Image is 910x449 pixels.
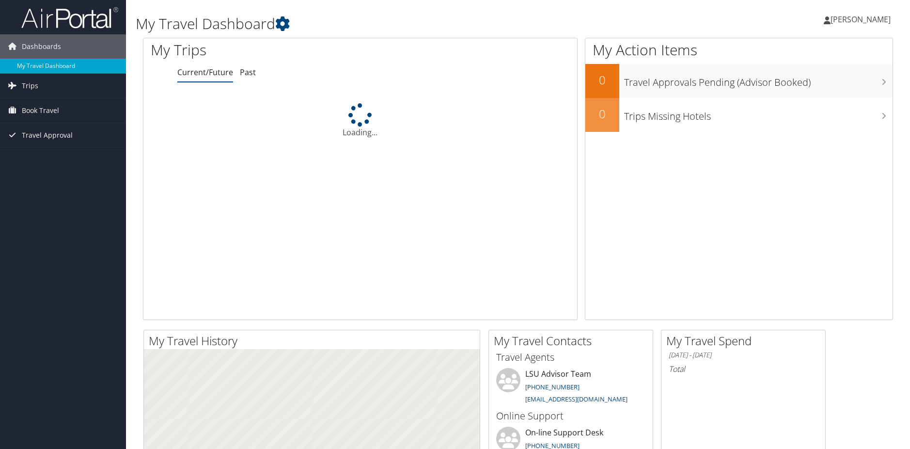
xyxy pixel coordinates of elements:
h6: [DATE] - [DATE] [669,351,818,360]
h1: My Action Items [585,40,893,60]
h3: Online Support [496,409,645,423]
div: Loading... [143,103,577,138]
h3: Travel Approvals Pending (Advisor Booked) [624,71,893,89]
h2: My Travel Contacts [494,333,653,349]
h2: 0 [585,106,619,122]
li: LSU Advisor Team [491,368,650,408]
a: [PERSON_NAME] [824,5,900,34]
span: Travel Approval [22,123,73,147]
a: Past [240,67,256,78]
span: Book Travel [22,98,59,123]
h2: My Travel History [149,333,480,349]
span: Dashboards [22,34,61,59]
h3: Trips Missing Hotels [624,105,893,123]
a: Current/Future [177,67,233,78]
h3: Travel Agents [496,351,645,364]
h2: 0 [585,72,619,88]
img: airportal-logo.png [21,6,118,29]
a: [EMAIL_ADDRESS][DOMAIN_NAME] [525,395,628,403]
h1: My Travel Dashboard [136,14,645,34]
h2: My Travel Spend [666,333,825,349]
h1: My Trips [151,40,389,60]
a: 0Trips Missing Hotels [585,98,893,132]
span: [PERSON_NAME] [831,14,891,25]
a: [PHONE_NUMBER] [525,383,580,391]
span: Trips [22,74,38,98]
a: 0Travel Approvals Pending (Advisor Booked) [585,64,893,98]
h6: Total [669,364,818,374]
